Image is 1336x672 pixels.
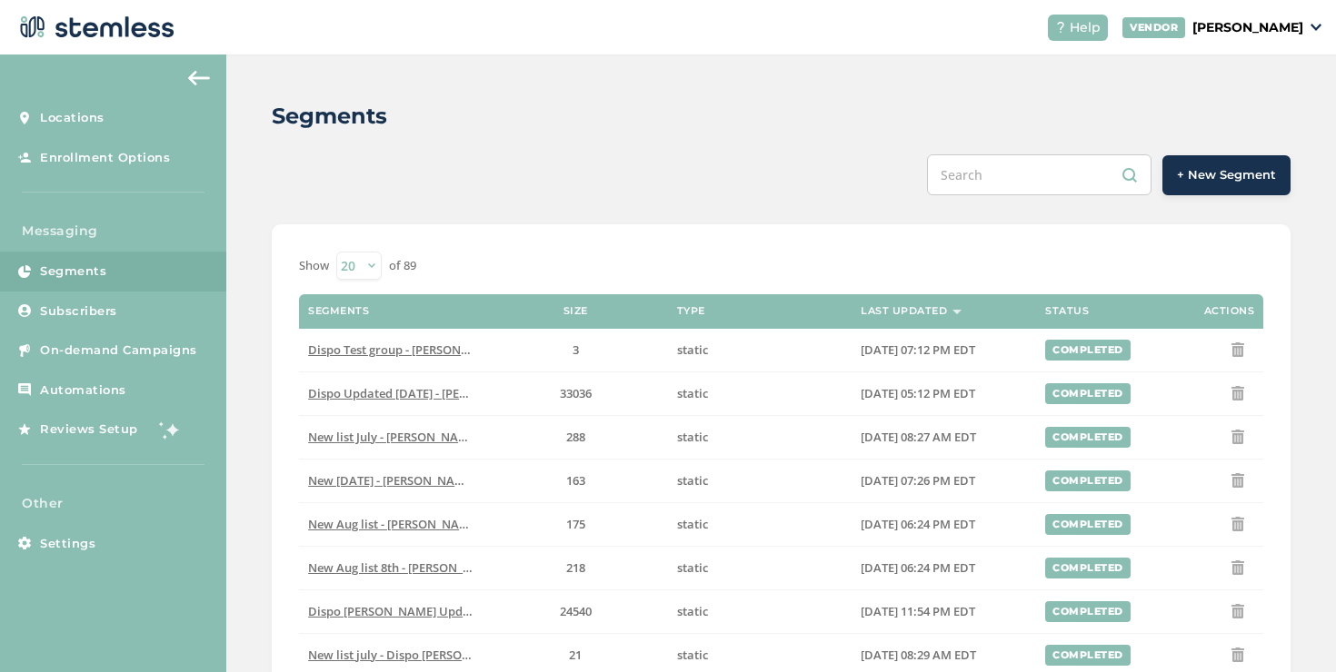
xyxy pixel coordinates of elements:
span: static [677,385,708,401]
span: Dispo Updated [DATE] - [PERSON_NAME][GEOGRAPHIC_DATA] [308,385,653,401]
label: Size [563,305,588,317]
img: icon_down-arrow-small-66adaf34.svg [1311,24,1321,31]
span: [DATE] 07:12 PM EDT [861,341,975,358]
span: Segments [40,262,106,281]
span: Reviews Setup [40,420,138,439]
label: 08/07/2025 06:24 PM EDT [861,560,1027,576]
iframe: Chat Widget [1245,585,1336,672]
label: static [677,386,843,401]
span: static [677,516,708,532]
label: 07/10/2025 08:29 AM EDT [861,647,1027,663]
label: 33036 [493,386,659,401]
label: 03/31/2025 07:12 PM EDT [861,342,1027,358]
label: static [677,473,843,489]
label: 21 [493,647,659,663]
span: static [677,341,708,358]
span: [DATE] 07:26 PM EDT [861,472,975,489]
label: 175 [493,517,659,532]
label: 3 [493,342,659,358]
div: VENDOR [1122,17,1185,38]
label: 07/10/2025 08:27 AM EDT [861,430,1027,445]
img: icon-help-white-03924b79.svg [1055,22,1066,33]
span: Subscribers [40,302,117,321]
span: New list July - [PERSON_NAME][GEOGRAPHIC_DATA] [308,429,598,445]
label: static [677,430,843,445]
button: + New Segment [1162,155,1291,195]
span: 21 [569,647,582,663]
label: Dispo Romeo Updated July 2025 - Dispo Romeo [308,604,474,619]
label: static [677,647,843,663]
label: Last Updated [861,305,947,317]
span: Settings [40,535,95,553]
span: static [677,429,708,445]
h2: Segments [272,100,387,133]
img: logo-dark-0685b13c.svg [15,9,174,45]
span: Locations [40,109,105,127]
span: New [DATE] - [PERSON_NAME][GEOGRAPHIC_DATA] [308,472,594,489]
label: 218 [493,560,659,576]
div: completed [1045,645,1131,666]
div: completed [1045,340,1131,361]
span: [DATE] 11:54 PM EDT [861,603,975,619]
span: Automations [40,381,126,400]
span: On-demand Campaigns [40,341,197,360]
label: Dispo Updated July 2025 - Dispo Hazel Park [308,386,474,401]
span: Help [1070,18,1101,37]
span: + New Segment [1177,166,1276,184]
label: 07/02/2025 05:12 PM EDT [861,386,1027,401]
span: 218 [566,559,585,576]
p: [PERSON_NAME] [1192,18,1303,37]
span: [DATE] 06:24 PM EDT [861,516,975,532]
label: static [677,604,843,619]
img: icon-sort-1e1d7615.svg [952,310,962,314]
span: 288 [566,429,585,445]
label: of 89 [389,257,416,275]
span: 175 [566,516,585,532]
span: static [677,603,708,619]
span: 3 [573,341,579,358]
label: 08/07/2025 06:24 PM EDT [861,517,1027,532]
th: Actions [1127,294,1263,329]
label: static [677,560,843,576]
label: 288 [493,430,659,445]
div: completed [1045,514,1131,535]
label: static [677,517,843,532]
span: [DATE] 05:12 PM EDT [861,385,975,401]
label: New Aug list - Dispo Hazel Park [308,517,474,532]
span: static [677,647,708,663]
div: completed [1045,470,1131,491]
div: completed [1045,601,1131,622]
span: New Aug list - [PERSON_NAME][GEOGRAPHIC_DATA] [308,516,599,532]
div: completed [1045,383,1131,404]
label: Show [299,257,329,275]
label: New list July - Dispo Hazel Park [308,430,474,445]
span: 33036 [560,385,592,401]
span: static [677,472,708,489]
span: Dispo Test group - [PERSON_NAME][GEOGRAPHIC_DATA] [308,341,623,358]
label: 07/02/2025 11:54 PM EDT [861,604,1027,619]
label: New Aug list 8th - Dispo Hazel Park [308,560,474,576]
span: static [677,559,708,576]
span: 24540 [560,603,592,619]
span: [DATE] 08:27 AM EDT [861,429,976,445]
input: Search [927,154,1152,195]
span: Enrollment Options [40,149,170,167]
label: Dispo Test group - Dispo Hazel Park [308,342,474,358]
label: Status [1045,305,1089,317]
label: static [677,342,843,358]
span: [DATE] 08:29 AM EDT [861,647,976,663]
span: [DATE] 06:24 PM EDT [861,559,975,576]
label: New July 17th - Dispo Hazel Park [308,473,474,489]
label: 07/17/2025 07:26 PM EDT [861,473,1027,489]
label: 24540 [493,604,659,619]
span: New list july - Dispo [PERSON_NAME] [308,647,514,663]
label: Segments [308,305,369,317]
label: 163 [493,473,659,489]
div: completed [1045,427,1131,448]
label: Type [677,305,705,317]
img: glitter-stars-b7820f95.gif [152,411,188,448]
div: completed [1045,558,1131,578]
label: New list july - Dispo Romeo [308,647,474,663]
span: 163 [566,472,585,489]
